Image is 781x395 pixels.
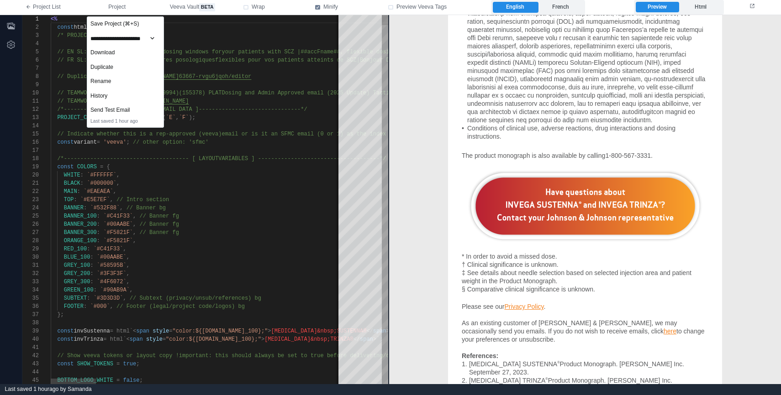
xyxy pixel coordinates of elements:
span: , [127,270,130,277]
span: ; [136,361,139,367]
span: // Indicate whether this is a rep-approved (veeva) [57,131,222,137]
span: email or is it an SFMC email (0 or 1) as the inde [222,131,383,137]
div: 17 [22,146,39,155]
span: false [123,377,139,384]
div: 27 [22,229,39,237]
span: style [146,336,163,343]
span: // other option: 'sfmc' [133,139,209,146]
span: /* PROJECT DATA */ [57,32,116,39]
div: 16 [22,138,39,146]
span: TOP [64,197,74,203]
span: Dosing and Admin Approved email (2025 Update) Tac [222,90,383,96]
span: WHITE [64,172,80,178]
div: * In order to avoid a missed dose. † Clinical significance is unknown. ‡ See details about needle... [73,237,319,278]
span: ; [139,377,142,384]
span: GREY_200 [64,270,90,277]
span: ; [127,139,130,146]
span: `#3D3D3D` [94,295,123,301]
span: MAIN [64,188,77,195]
div: Send Test Email [87,103,164,118]
span: const [57,139,74,146]
span: GREY_100 [64,262,90,269]
div: 44 [22,368,39,376]
label: English [493,2,538,13]
span: 63667-rvgu6jqoh/editor [179,73,251,80]
span: // TEAMWORK TASK LINK: [57,98,129,104]
span: invTrinza [74,336,103,343]
a: History [87,89,164,104]
span: `#F5821F` [103,238,133,244]
span: Preview Veeva Tags [396,3,447,11]
span: // Show veeva tokens or layout copy !important: th [57,353,222,359]
div: 35 [22,294,39,302]
iframe: preview [389,15,781,384]
sup: ® [168,346,170,350]
span: , [123,246,126,252]
div: 39 [22,327,39,335]
span: `#4F6072` [97,279,127,285]
span: span [130,336,143,343]
div: 12 [22,105,39,114]
div: 2. [73,361,78,369]
span: BLUE_100 [64,254,90,260]
div: 42 [22,352,39,360]
span: = [103,336,106,343]
span: > [268,328,271,334]
a: 1‑800‑567‑3331 [216,137,262,144]
span: BOTTOM_LOGO_WHITE [57,377,113,384]
div: [MEDICAL_DATA] TRINZA Product Monograph. [PERSON_NAME] Inc. September 28, 2023. [80,361,319,378]
span: "color:${[DOMAIN_NAME]_100};" [166,336,261,343]
span: `E` [166,114,176,121]
span: `#532F88` [90,205,120,211]
span: is should always be set to true before delivering/ [222,353,386,359]
b: References: [73,337,109,344]
span: ); [189,114,195,121]
div: 1 [22,15,39,23]
span: const [57,24,74,31]
div: 33 [22,278,39,286]
span: // Banner fg [139,221,179,228]
span: ‑ [245,137,248,144]
span: `#FFFFFF` [87,172,116,178]
span: `#3F3F3F` [97,270,127,277]
span: `#C41F33` [103,213,133,219]
span: : [97,229,100,236]
div: 15 [22,130,39,138]
span: , [133,238,136,244]
label: Preview [636,2,679,13]
span: span [136,328,149,334]
span: // Banner bg [127,205,166,211]
div: 34 [22,286,39,294]
div: 37 [22,311,39,319]
div: 22 [22,187,39,196]
span: `#000` [90,303,110,310]
div: 38 [22,319,39,327]
div: • [73,109,78,117]
span: = [163,336,166,343]
span: ‑ [232,137,235,144]
span: `#90AB9A` [100,287,130,293]
span: // Subtext (privacy/unsub/references) bg [130,295,261,301]
span: , [110,197,113,203]
span: invSustenna [74,328,110,334]
div: 9 [22,81,39,89]
span: /*---------------------------[ EMAIL DATA ]------- [57,106,222,113]
span: "color:${[DOMAIN_NAME]_100};" [173,328,268,334]
div: 41 [22,343,39,352]
span: const [57,164,74,170]
label: Html [679,2,722,13]
div: 25 [22,212,39,220]
span: : [74,197,77,203]
span: RED_100 [64,246,87,252]
div: 24 [22,204,39,212]
span: Veeva Vault [170,3,215,11]
span: html`< [110,336,130,343]
span: beta [199,3,215,11]
div: 11 [22,97,39,105]
span: , [133,221,136,228]
div: 36 [22,302,39,311]
span: `#58595B` [97,262,127,269]
span: , [176,114,179,121]
span: : [87,295,90,301]
span: // Footer (legal/project code/logos) bg [116,303,245,310]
